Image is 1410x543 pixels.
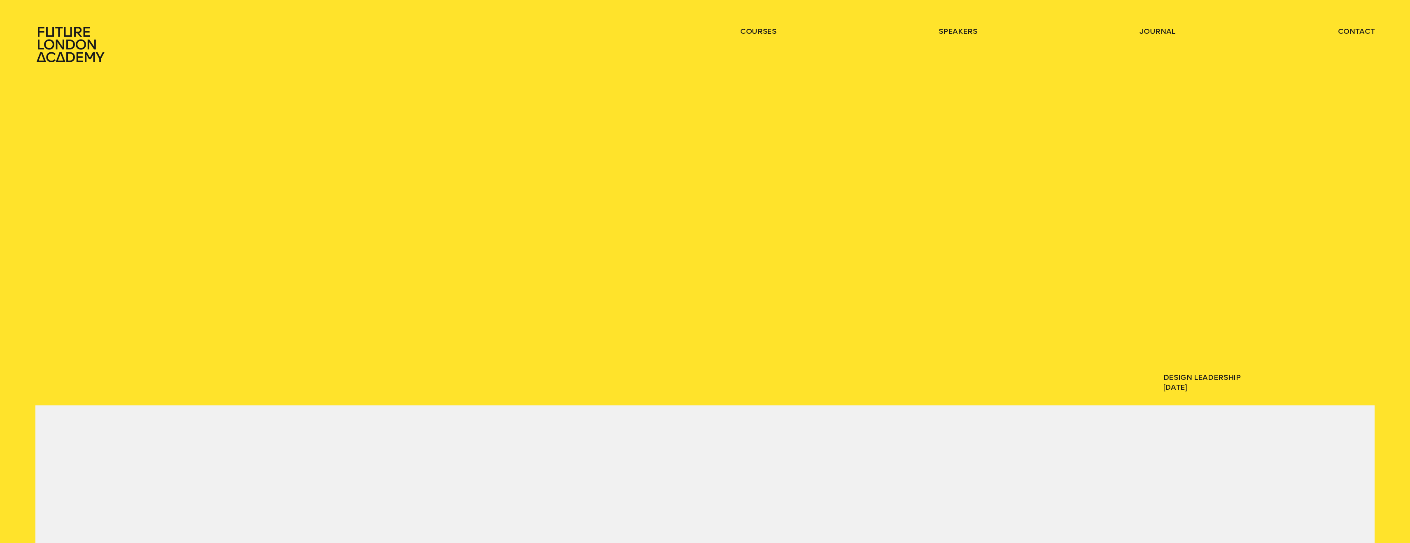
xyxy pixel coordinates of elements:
[1338,26,1375,36] a: contact
[1163,382,1375,392] span: [DATE]
[1163,373,1241,382] a: Design Leadership
[939,26,977,36] a: speakers
[740,26,776,36] a: courses
[1140,26,1175,36] a: journal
